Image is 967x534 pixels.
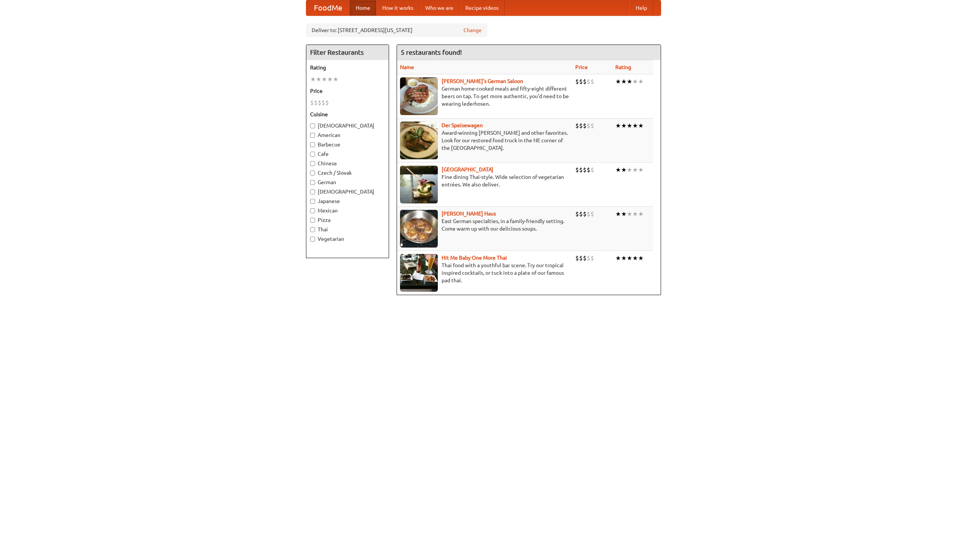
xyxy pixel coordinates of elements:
li: ★ [621,254,627,262]
a: Price [575,64,588,70]
input: Thai [310,227,315,232]
li: $ [590,122,594,130]
li: $ [583,254,587,262]
a: FoodMe [306,0,350,15]
li: $ [575,77,579,86]
li: ★ [627,210,632,218]
li: $ [579,122,583,130]
label: Japanese [310,197,385,205]
div: Deliver to: [STREET_ADDRESS][US_STATE] [306,23,487,37]
label: Pizza [310,216,385,224]
label: German [310,179,385,186]
li: $ [587,210,590,218]
a: Der Speisewagen [442,122,483,128]
li: $ [587,77,590,86]
a: Recipe videos [459,0,505,15]
label: Czech / Slovak [310,169,385,177]
li: ★ [615,210,621,218]
li: ★ [638,122,644,130]
a: Rating [615,64,631,70]
li: $ [583,122,587,130]
input: Japanese [310,199,315,204]
li: $ [321,98,325,107]
li: $ [590,254,594,262]
li: $ [579,254,583,262]
label: American [310,131,385,139]
li: ★ [621,77,627,86]
label: [DEMOGRAPHIC_DATA] [310,188,385,195]
li: $ [314,98,318,107]
a: [GEOGRAPHIC_DATA] [442,166,493,172]
input: Czech / Slovak [310,171,315,175]
input: American [310,133,315,138]
input: Mexican [310,208,315,213]
ng-pluralize: 5 restaurants found! [401,49,462,56]
a: Help [630,0,653,15]
li: $ [579,166,583,174]
li: $ [575,210,579,218]
label: Vegetarian [310,235,385,243]
li: ★ [615,122,621,130]
li: $ [579,210,583,218]
li: $ [579,77,583,86]
label: [DEMOGRAPHIC_DATA] [310,122,385,129]
li: ★ [638,166,644,174]
a: Who we are [419,0,459,15]
a: Hit Me Baby One More Thai [442,255,507,261]
img: esthers.jpg [400,77,438,115]
li: ★ [621,210,627,218]
li: ★ [638,77,644,86]
a: Name [400,64,414,70]
li: ★ [321,75,327,83]
li: ★ [632,254,638,262]
li: $ [587,166,590,174]
input: German [310,180,315,185]
img: babythai.jpg [400,254,438,292]
li: ★ [621,122,627,130]
p: Fine dining Thai-style. Wide selection of vegetarian entrées. We also deliver. [400,173,569,188]
label: Cafe [310,150,385,158]
li: ★ [615,166,621,174]
a: Home [350,0,376,15]
a: [PERSON_NAME]'s German Saloon [442,78,523,84]
li: ★ [310,75,316,83]
input: Barbecue [310,142,315,147]
p: German home-cooked meals and fifty-eight different beers on tap. To get more authentic, you'd nee... [400,85,569,108]
h4: Filter Restaurants [306,45,389,60]
label: Chinese [310,160,385,167]
input: Vegetarian [310,237,315,242]
li: ★ [327,75,333,83]
a: [PERSON_NAME] Haus [442,211,496,217]
input: Chinese [310,161,315,166]
img: kohlhaus.jpg [400,210,438,248]
li: ★ [632,77,638,86]
a: Change [463,26,482,34]
input: [DEMOGRAPHIC_DATA] [310,123,315,128]
li: ★ [638,210,644,218]
h5: Cuisine [310,111,385,118]
li: $ [587,122,590,130]
li: $ [310,98,314,107]
img: speisewagen.jpg [400,122,438,159]
p: Award-winning [PERSON_NAME] and other favorites. Look for our restored food truck in the NE corne... [400,129,569,152]
li: ★ [615,77,621,86]
li: ★ [638,254,644,262]
li: $ [587,254,590,262]
li: $ [590,210,594,218]
img: satay.jpg [400,166,438,203]
li: $ [575,166,579,174]
input: [DEMOGRAPHIC_DATA] [310,189,315,194]
li: ★ [615,254,621,262]
li: $ [583,166,587,174]
label: Thai [310,226,385,233]
li: ★ [632,210,638,218]
li: $ [318,98,321,107]
li: $ [583,77,587,86]
li: ★ [621,166,627,174]
h5: Price [310,87,385,95]
li: ★ [627,77,632,86]
p: Thai food with a youthful bar scene. Try our tropical inspired cocktails, or tuck into a plate of... [400,262,569,284]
